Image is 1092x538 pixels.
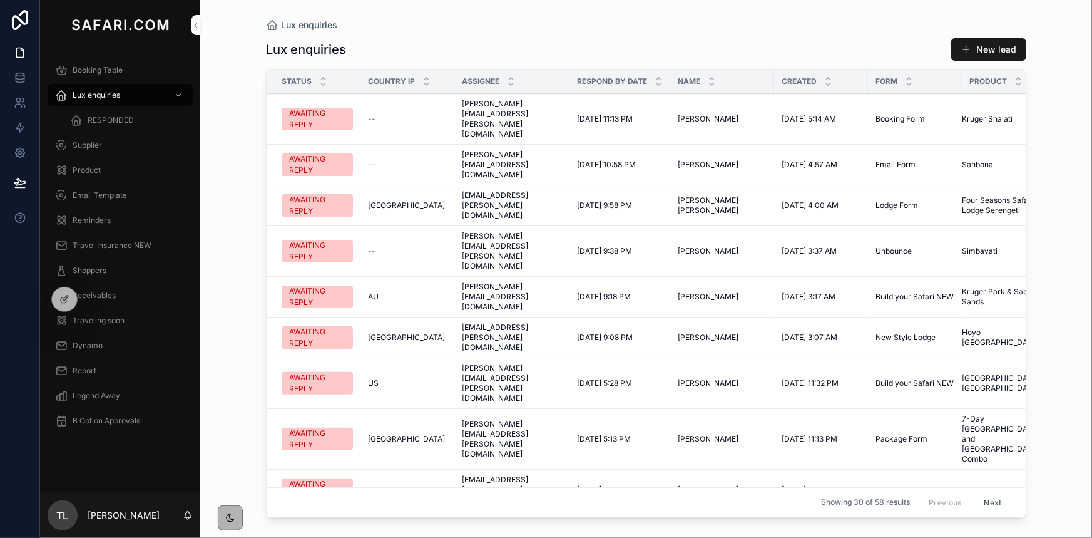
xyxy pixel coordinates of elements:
[678,114,738,124] span: [PERSON_NAME]
[782,434,837,444] span: [DATE] 11:13 PM
[88,509,160,522] p: [PERSON_NAME]
[462,323,562,353] a: [EMAIL_ADDRESS][PERSON_NAME][DOMAIN_NAME]
[875,114,925,124] span: Booking Form
[875,246,912,256] span: Unbounce
[577,292,663,302] a: [DATE] 9:18 PM
[678,195,767,215] span: [PERSON_NAME] [PERSON_NAME]
[368,434,447,444] a: [GEOGRAPHIC_DATA]
[577,114,633,124] span: [DATE] 11:13 PM
[462,282,562,312] a: [PERSON_NAME][EMAIL_ADDRESS][DOMAIN_NAME]
[48,259,193,282] a: Shoppers
[368,333,445,343] span: [GEOGRAPHIC_DATA]
[678,434,738,444] span: [PERSON_NAME]
[782,378,839,388] span: [DATE] 11:32 PM
[577,333,663,343] a: [DATE] 9:08 PM
[875,485,916,495] span: Email Form
[577,160,663,170] a: [DATE] 10:58 PM
[875,333,936,343] span: New Style Lodge
[48,59,193,81] a: Booking Table
[289,286,345,308] div: AWAITING REPLY
[678,378,738,388] span: [PERSON_NAME]
[73,366,96,376] span: Report
[462,99,562,139] a: [PERSON_NAME][EMAIL_ADDRESS][PERSON_NAME][DOMAIN_NAME]
[577,485,636,495] span: [DATE] 10:28 PM
[368,114,447,124] a: --
[289,326,345,349] div: AWAITING REPLY
[73,341,103,351] span: Dynamo
[875,114,954,124] a: Booking Form
[73,165,101,175] span: Product
[462,475,562,505] a: [EMAIL_ADDRESS][PERSON_NAME][DOMAIN_NAME]
[73,316,125,326] span: Traveling soon
[282,240,353,262] a: AWAITING REPLY
[577,246,663,256] a: [DATE] 9:38 PM
[289,108,345,130] div: AWAITING REPLY
[782,333,837,343] span: [DATE] 3:07 AM
[678,333,767,343] a: [PERSON_NAME]
[821,498,910,508] span: Showing 30 of 58 results
[782,200,839,210] span: [DATE] 4:00 AM
[73,90,120,100] span: Lux enquiries
[962,160,1051,170] a: Sanbona
[48,410,193,432] a: B Option Approvals
[282,108,353,130] a: AWAITING REPLY
[678,333,738,343] span: [PERSON_NAME]
[678,246,738,256] span: [PERSON_NAME]
[962,485,1051,495] a: Shishangeni
[462,419,562,459] a: [PERSON_NAME][EMAIL_ADDRESS][PERSON_NAME][DOMAIN_NAME]
[462,150,562,180] a: [PERSON_NAME][EMAIL_ADDRESS][DOMAIN_NAME]
[282,76,312,86] span: Status
[289,479,345,501] div: AWAITING REPLY
[962,373,1051,393] a: [GEOGRAPHIC_DATA] & [GEOGRAPHIC_DATA]
[289,372,345,395] div: AWAITING REPLY
[577,200,632,210] span: [DATE] 9:58 PM
[462,231,562,271] span: [PERSON_NAME][EMAIL_ADDRESS][PERSON_NAME][DOMAIN_NAME]
[282,326,353,349] a: AWAITING REPLY
[782,246,860,256] a: [DATE] 3:37 AM
[282,153,353,176] a: AWAITING REPLY
[282,428,353,450] a: AWAITING REPLY
[577,246,632,256] span: [DATE] 9:38 PM
[678,114,767,124] a: [PERSON_NAME]
[678,76,700,86] span: Name
[782,485,860,495] a: [DATE] 10:27 PM
[678,292,738,302] span: [PERSON_NAME]
[577,378,663,388] a: [DATE] 5:28 PM
[962,246,1051,256] a: Simbavati
[577,378,632,388] span: [DATE] 5:28 PM
[368,485,447,495] a: --
[678,292,767,302] a: [PERSON_NAME]
[368,200,447,210] a: [GEOGRAPHIC_DATA]
[48,385,193,407] a: Legend Away
[875,200,954,210] a: Lodge Form
[962,328,1051,348] a: Hoyo [GEOGRAPHIC_DATA]
[462,76,499,86] span: Assignee
[368,246,447,256] a: --
[282,286,353,308] a: AWAITING REPLY
[969,76,1007,86] span: Product
[462,190,562,220] a: [EMAIL_ADDRESS][PERSON_NAME][DOMAIN_NAME]
[48,209,193,232] a: Reminders
[782,485,840,495] span: [DATE] 10:27 PM
[368,292,379,302] span: AU
[40,50,200,448] div: scrollable content
[289,240,345,262] div: AWAITING REPLY
[962,195,1051,215] a: Four Seasons Safari Lodge Serengeti
[875,292,954,302] a: Build your Safari NEW
[962,246,998,256] span: Simbavati
[962,287,1051,307] a: Kruger Park & Sabi Sands
[678,160,738,170] span: [PERSON_NAME]
[73,190,127,200] span: Email Template
[368,378,447,388] a: US
[462,363,562,403] a: [PERSON_NAME][EMAIL_ADDRESS][PERSON_NAME][DOMAIN_NAME]
[73,391,120,401] span: Legend Away
[875,378,954,388] a: Build your Safari NEW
